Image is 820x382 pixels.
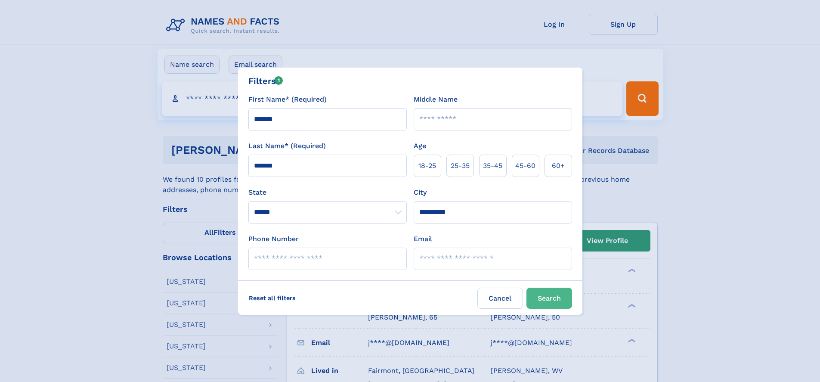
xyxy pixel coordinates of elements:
label: State [248,187,407,198]
label: Reset all filters [243,288,301,308]
label: Middle Name [414,94,458,105]
label: First Name* (Required) [248,94,327,105]
span: 25‑35 [451,161,470,171]
div: Filters [248,75,283,87]
span: 60+ [552,161,565,171]
span: 35‑45 [483,161,502,171]
label: Age [414,141,426,151]
label: Email [414,234,432,244]
label: Cancel [477,288,523,309]
button: Search [526,288,572,309]
span: 18‑25 [418,161,436,171]
label: City [414,187,427,198]
label: Phone Number [248,234,299,244]
span: 45‑60 [515,161,535,171]
label: Last Name* (Required) [248,141,326,151]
